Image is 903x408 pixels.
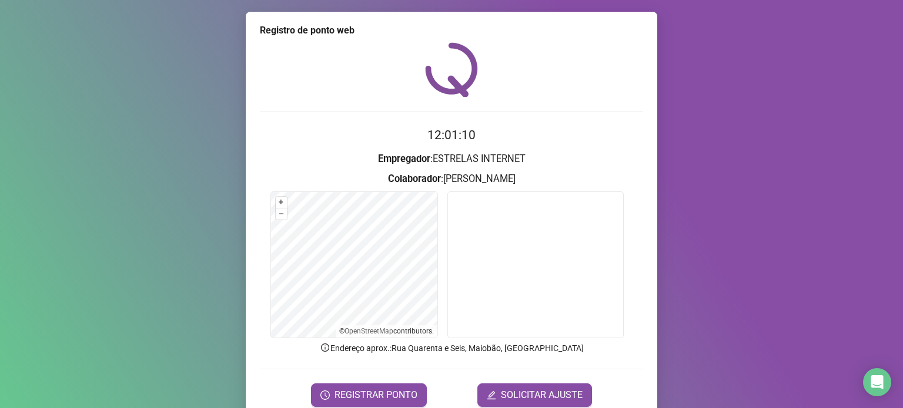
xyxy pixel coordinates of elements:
[260,23,643,38] div: Registro de ponto web
[425,42,478,97] img: QRPoint
[260,342,643,355] p: Endereço aprox. : Rua Quarenta e Seis, Maiobão, [GEOGRAPHIC_DATA]
[260,151,643,167] h3: : ESTRELAS INTERNET
[487,390,496,400] span: edit
[345,327,393,335] a: OpenStreetMap
[260,171,643,187] h3: : [PERSON_NAME]
[276,208,287,220] button: –
[339,327,434,335] li: © contributors.
[311,383,427,407] button: REGISTRAR PONTO
[320,342,330,353] span: info-circle
[276,197,287,208] button: +
[477,383,592,407] button: editSOLICITAR AJUSTE
[335,388,417,402] span: REGISTRAR PONTO
[501,388,583,402] span: SOLICITAR AJUSTE
[427,128,476,142] time: 12:01:10
[320,390,330,400] span: clock-circle
[863,368,891,396] div: Open Intercom Messenger
[378,153,430,164] strong: Empregador
[388,173,441,184] strong: Colaborador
